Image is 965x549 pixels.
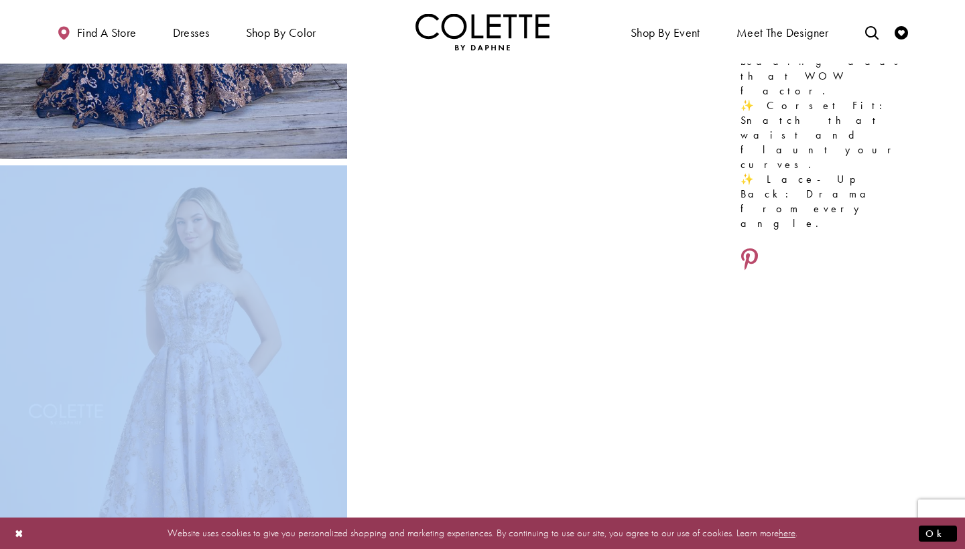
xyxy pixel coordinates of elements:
[733,13,832,50] a: Meet the designer
[779,526,795,540] a: here
[77,26,137,40] span: Find a store
[8,522,31,545] button: Close Dialog
[354,165,701,339] video: Style CL5101 Colette by Daphne #3 autoplay loop mute video
[96,524,868,542] p: Website uses cookies to give you personalized shopping and marketing experiences. By continuing t...
[170,13,213,50] span: Dresses
[246,26,316,40] span: Shop by color
[173,26,210,40] span: Dresses
[243,13,320,50] span: Shop by color
[862,13,882,50] a: Toggle search
[54,13,139,50] a: Find a store
[415,13,550,50] img: Colette by Daphne
[736,26,829,40] span: Meet the designer
[919,525,957,542] button: Submit Dialog
[415,13,550,50] a: Visit Home Page
[627,13,704,50] span: Shop By Event
[631,26,700,40] span: Shop By Event
[891,13,911,50] a: Check Wishlist
[741,248,759,273] a: Share using Pinterest - Opens in new tab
